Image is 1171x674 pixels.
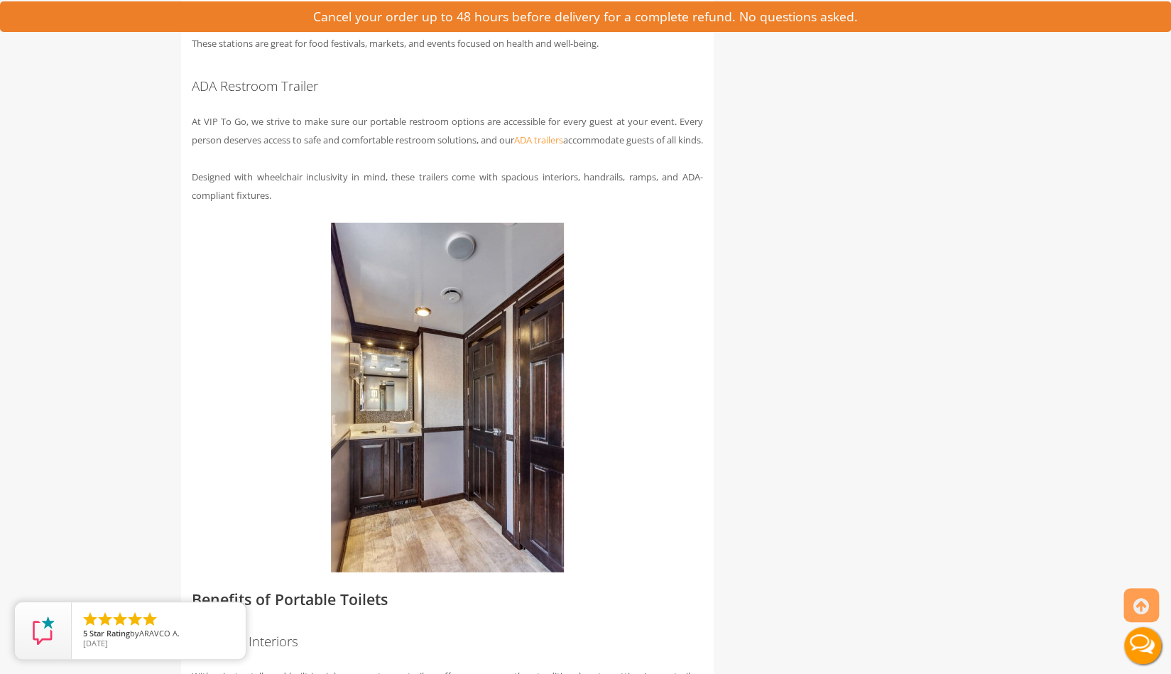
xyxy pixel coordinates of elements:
[29,616,58,645] img: Review Rating
[139,628,180,638] span: ARAVCO A.
[192,37,599,50] span: These stations are great for food festivals, markets, and events focused on health and well-being.
[97,611,114,628] li: 
[192,589,388,609] span: Benefits of Portable Toilets
[126,611,143,628] li: 
[89,628,130,638] span: Star Rating
[83,638,108,648] span: [DATE]
[141,611,158,628] li: 
[82,611,99,628] li: 
[1114,617,1171,674] button: Live Chat
[111,611,129,628] li: 
[514,134,563,146] a: ADA trailers
[192,170,703,202] span: Designed with wheelchair inclusivity in mind, these trailers come with spacious interiors, handra...
[192,115,703,146] span: At VIP To Go, we strive to make sure our portable restroom options are accessible for every guest...
[331,223,564,572] img: Restroom trailer rental in Texas
[83,629,234,639] span: by
[563,134,703,146] span: accommodate guests of all kinds.
[83,628,87,638] span: 5
[192,77,318,94] span: ADA Restroom Trailer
